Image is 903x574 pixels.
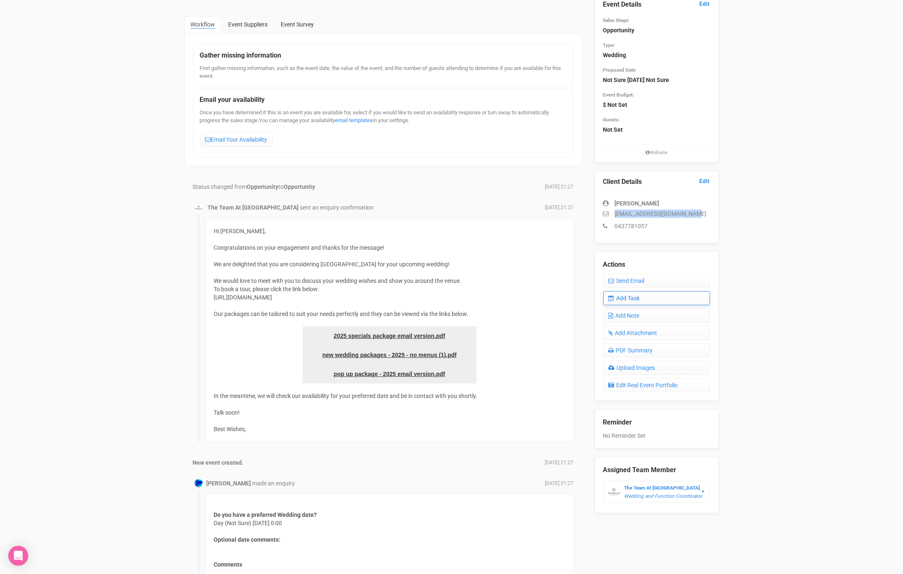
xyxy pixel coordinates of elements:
small: Type: [603,42,615,48]
span: made an enquiry [253,480,295,487]
a: PDF Summary [603,343,710,357]
span: [DATE] 21:27 [545,459,574,466]
small: Event Budget: [603,92,634,98]
strong: Optional date comments: [214,536,281,543]
a: email templates [335,117,373,123]
span: [DATE] 21:27 [545,480,574,487]
a: Upload Images [603,361,710,375]
a: Add Note [603,309,710,323]
strong: The Team At [GEOGRAPHIC_DATA] [208,204,299,211]
a: Add Task [603,291,710,305]
a: pop up package - 2025 email version.pdf [303,364,477,383]
small: Website [603,149,710,156]
span: Status changed from to [193,183,315,190]
a: Event Suppliers [222,16,274,33]
strong: The Team At [GEOGRAPHIC_DATA] [624,485,700,491]
legend: Assigned Team Member [603,465,710,475]
p: 0437781057 [603,222,710,230]
strong: $ Not Set [603,101,628,108]
strong: Opportunity [603,27,635,34]
legend: Actions [603,260,710,270]
img: BGLogo.jpg [195,204,203,212]
a: Edit [700,177,710,185]
span: [DATE] 21:27 [545,183,574,191]
a: Event Survey [275,16,320,33]
img: Profile Image [195,479,203,487]
a: Add Attachment [603,326,710,340]
small: Proposed Date [603,67,636,73]
div: Once you have determined if this is an event you are available for, select if you would like to s... [200,109,567,151]
legend: Client Details [603,177,710,187]
strong: Not Sure [DATE] Not Sure [603,77,669,83]
strong: Not Set [603,126,623,133]
strong: Comments [214,561,243,568]
img: BGLogo.jpg [608,486,620,498]
em: Wedding and Function Coordinator [624,493,703,499]
strong: Opportunity [247,183,279,190]
a: Send Email [603,274,710,288]
span: sent an enquiry confirmation [300,204,374,211]
span: You can manage your availability in your settings. [259,117,410,123]
strong: [PERSON_NAME] [207,480,251,487]
strong: New event created. [193,459,244,466]
strong: Do you have a preferred Wedding date? [214,511,317,518]
a: Workflow [185,16,222,34]
legend: Email your availability [200,95,567,105]
small: Guests: [603,117,620,123]
p: [EMAIL_ADDRESS][DOMAIN_NAME] [603,210,710,218]
a: new wedding packages - 2025 - no menus (1).pdf [303,345,477,364]
legend: Reminder [603,418,710,427]
strong: Wedding [603,52,626,58]
div: Open Intercom Messenger [8,546,28,566]
div: Hi [PERSON_NAME], Congratulations on your engagement and thanks for the message! We are delighted... [205,218,574,442]
span: [DATE] 21:27 [545,204,574,211]
div: No Reminder Set [603,410,710,440]
a: Edit Real Event Portfolio [603,378,710,392]
strong: Opportunity [284,183,315,190]
div: First gather missing information, such as the event date, the value of the event, and the number ... [200,65,567,80]
small: Sales Stage: [603,17,630,23]
strong: [PERSON_NAME] [615,200,660,207]
a: Email Your Availability [200,133,273,147]
button: The Team At [GEOGRAPHIC_DATA] Wedding and Function Coordinator [603,481,710,502]
a: 2025 specials package email version.pdf [303,326,477,345]
legend: Gather missing information [200,51,567,60]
